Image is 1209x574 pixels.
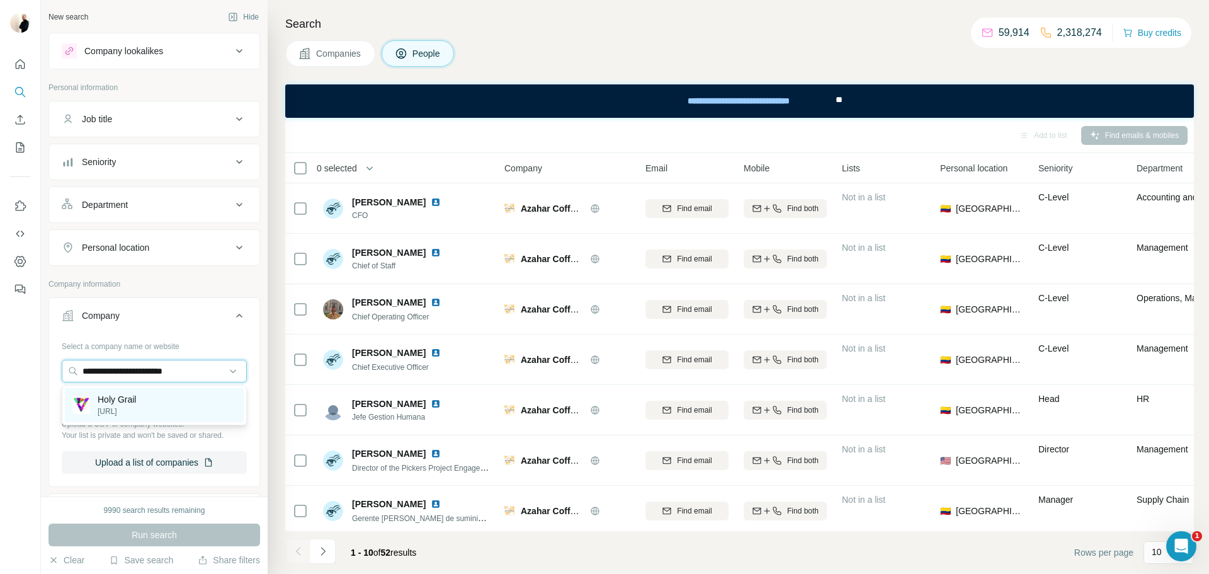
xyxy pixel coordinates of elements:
[431,348,441,358] img: LinkedIn logo
[940,162,1007,175] span: Personal location
[10,81,30,103] button: Search
[504,456,514,466] img: Logo of Azahar Coffee Company
[521,204,623,214] span: Azahar Coffee Company
[1038,192,1069,202] span: C-Level
[323,198,343,219] img: Avatar
[352,411,446,423] span: Jefe Gestion Humana
[1057,25,1102,40] p: 2,318,274
[352,246,426,259] span: [PERSON_NAME]
[504,254,514,264] img: Logo of Azahar Coffee Company
[645,300,729,319] button: Find email
[49,301,259,336] button: Company
[323,451,343,471] img: Avatar
[677,354,712,365] span: Find email
[84,45,163,57] div: Company lookalikes
[1038,343,1069,353] span: C-Level
[787,405,819,416] span: Find both
[82,241,149,254] div: Personal location
[940,303,951,316] span: 🇨🇴
[82,198,128,211] div: Department
[62,430,247,441] p: Your list is private and won't be saved or shared.
[956,454,1023,467] span: [GEOGRAPHIC_DATA]
[645,401,729,420] button: Find email
[645,502,729,520] button: Find email
[645,162,667,175] span: Email
[10,250,30,273] button: Dashboard
[677,455,712,466] span: Find email
[645,350,729,369] button: Find email
[787,505,819,517] span: Find both
[82,156,116,168] div: Seniority
[323,299,343,319] img: Avatar
[744,162,769,175] span: Mobile
[645,451,729,470] button: Find email
[744,401,827,420] button: Find both
[352,462,537,473] span: Director of the Pickers Project Engagement &Execution
[10,195,30,217] button: Use Surfe on LinkedIn
[98,393,136,406] p: Holy Grail
[842,162,860,175] span: Lists
[351,548,416,558] span: results
[787,203,819,214] span: Find both
[323,501,343,521] img: Avatar
[109,554,173,566] button: Save search
[1038,495,1073,505] span: Manager
[352,260,446,272] span: Chief of Staff
[104,505,205,516] div: 9990 search results remaining
[521,506,623,516] span: Azahar Coffee Company
[1123,24,1181,42] button: Buy credits
[744,451,827,470] button: Find both
[310,539,336,564] button: Navigate to next page
[373,548,381,558] span: of
[351,548,373,558] span: 1 - 10
[62,336,247,352] div: Select a company name or website
[956,202,1023,215] span: [GEOGRAPHIC_DATA]
[352,398,426,410] span: [PERSON_NAME]
[431,197,441,207] img: LinkedIn logo
[82,309,120,322] div: Company
[285,15,1194,33] h4: Search
[677,505,712,517] span: Find email
[352,347,426,359] span: [PERSON_NAME]
[62,451,247,474] button: Upload a list of companies
[940,505,951,517] span: 🇨🇴
[72,396,90,414] img: Holy Grail
[1137,495,1189,505] span: Supply Chain
[504,304,514,314] img: Logo of Azahar Coffee Company
[504,162,542,175] span: Company
[10,13,30,33] img: Avatar
[352,196,426,209] span: [PERSON_NAME]
[1038,444,1069,454] span: Director
[431,399,441,409] img: LinkedIn logo
[744,350,827,369] button: Find both
[956,404,1023,416] span: [GEOGRAPHIC_DATA]
[521,355,623,365] span: Azahar Coffee Company
[787,455,819,466] span: Find both
[677,304,712,315] span: Find email
[10,136,30,159] button: My lists
[677,203,712,214] span: Find email
[82,113,112,125] div: Job title
[1137,444,1188,454] span: Management
[645,250,729,268] button: Find email
[787,253,819,265] span: Find both
[1137,243,1188,253] span: Management
[219,8,268,26] button: Hide
[1038,162,1072,175] span: Seniority
[285,84,1194,118] iframe: Banner
[381,548,391,558] span: 52
[842,243,885,253] span: Not in a list
[1192,531,1202,541] span: 1
[198,554,260,566] button: Share filters
[323,350,343,370] img: Avatar
[940,202,951,215] span: 🇨🇴
[521,456,623,466] span: Azahar Coffee Company
[940,353,951,366] span: 🇨🇴
[431,297,441,307] img: LinkedIn logo
[431,499,441,509] img: LinkedIn logo
[49,147,259,177] button: Seniority
[940,454,951,467] span: 🇺🇸
[1038,243,1069,253] span: C-Level
[352,513,491,523] span: Gerente [PERSON_NAME] de suministro
[842,343,885,353] span: Not in a list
